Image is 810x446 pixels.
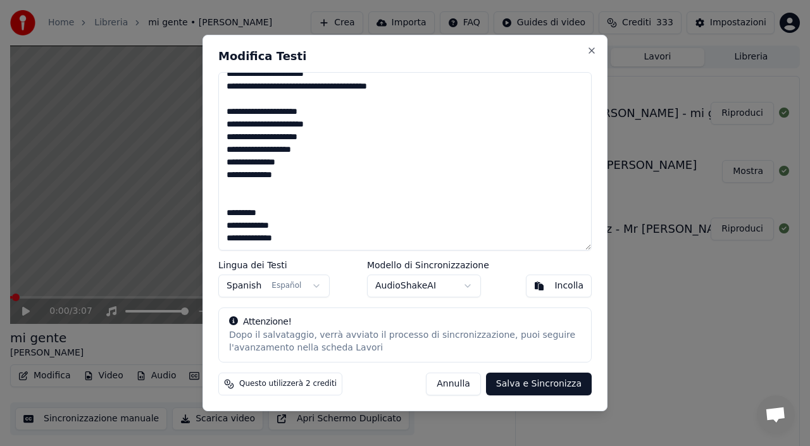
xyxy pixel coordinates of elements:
[554,280,583,292] div: Incolla
[218,51,592,62] h2: Modifica Testi
[367,261,489,269] label: Modello di Sincronizzazione
[229,316,581,328] div: Attenzione!
[426,373,481,395] button: Annulla
[239,379,337,389] span: Questo utilizzerà 2 crediti
[486,373,592,395] button: Salva e Sincronizza
[218,261,330,269] label: Lingua dei Testi
[229,330,581,355] div: Dopo il salvataggio, verrà avviato il processo di sincronizzazione, puoi seguire l'avanzamento ne...
[526,275,592,297] button: Incolla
